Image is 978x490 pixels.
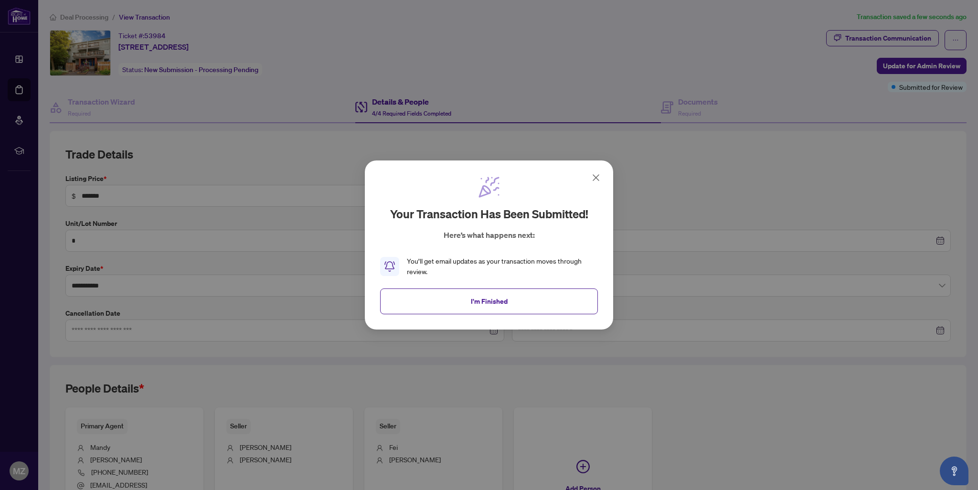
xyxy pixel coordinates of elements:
[390,206,588,222] h2: Your transaction has been submitted!
[380,288,598,314] button: I'm Finished
[407,256,598,277] div: You’ll get email updates as your transaction moves through review.
[940,457,968,485] button: Open asap
[471,294,508,309] span: I'm Finished
[444,229,535,241] p: Here’s what happens next:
